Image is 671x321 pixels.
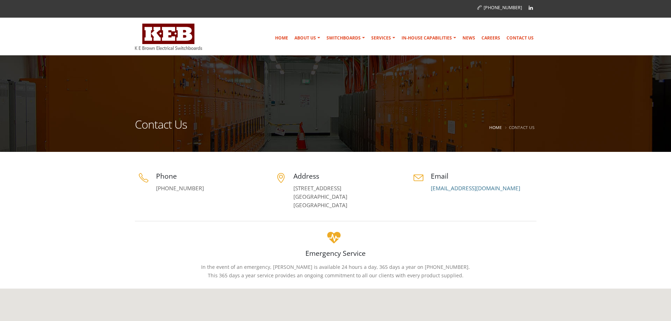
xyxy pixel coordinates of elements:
[479,31,503,45] a: Careers
[272,31,291,45] a: Home
[135,263,536,280] p: In the event of an emergency, [PERSON_NAME] is available 24 hours a day, 365 days a year on [PHON...
[293,171,399,181] h4: Address
[489,124,502,130] a: Home
[156,185,204,192] a: [PHONE_NUMBER]
[526,2,536,13] a: Linkedin
[293,185,347,209] a: [STREET_ADDRESS][GEOGRAPHIC_DATA][GEOGRAPHIC_DATA]
[368,31,398,45] a: Services
[504,31,536,45] a: Contact Us
[135,248,536,258] h4: Emergency Service
[292,31,323,45] a: About Us
[156,171,262,181] h4: Phone
[460,31,478,45] a: News
[431,171,536,181] h4: Email
[135,24,202,50] img: K E Brown Electrical Switchboards
[324,31,368,45] a: Switchboards
[503,123,535,132] li: Contact Us
[477,5,522,11] a: [PHONE_NUMBER]
[399,31,459,45] a: In-house Capabilities
[135,119,187,139] h1: Contact Us
[431,185,520,192] a: [EMAIL_ADDRESS][DOMAIN_NAME]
